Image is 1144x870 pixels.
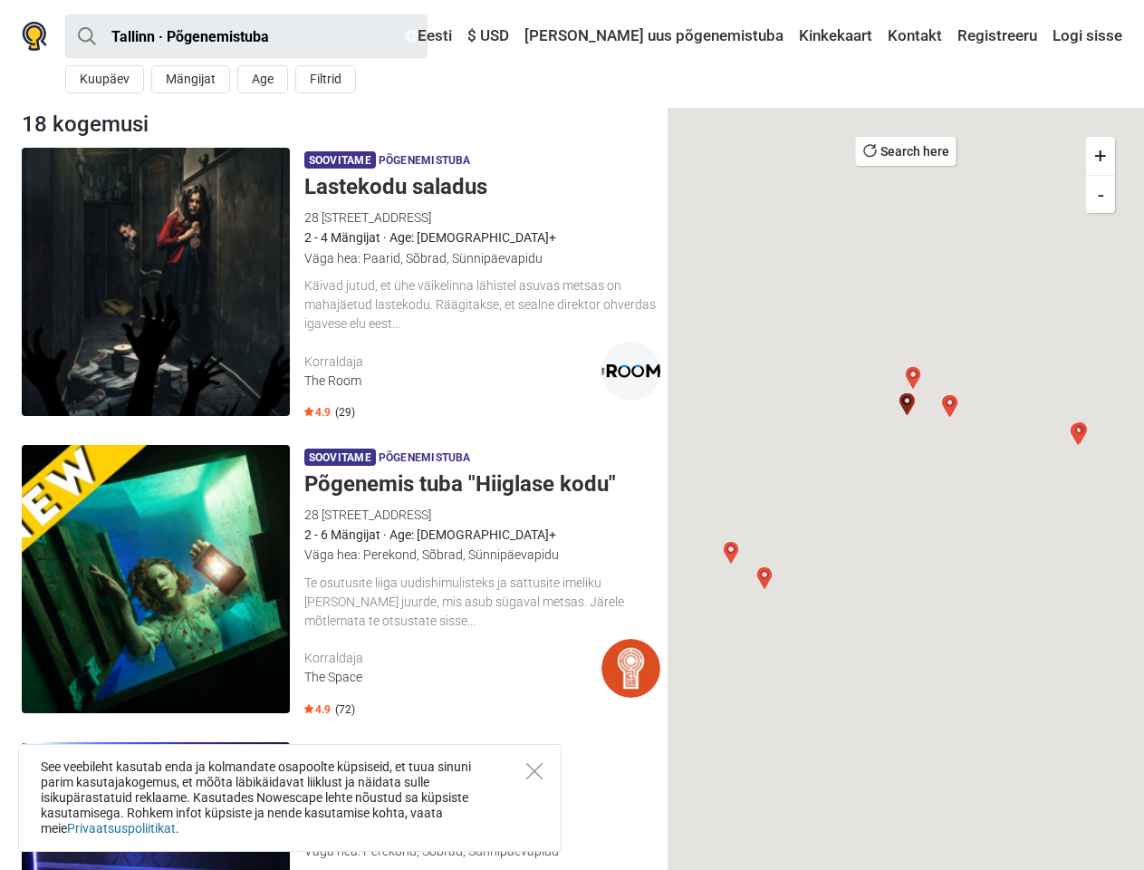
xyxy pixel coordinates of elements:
a: Registreeru [953,20,1042,53]
a: Privaatsuspoliitikat [67,821,176,836]
button: Kuupäev [65,65,144,93]
img: Eesti [405,30,418,43]
div: 2 - 6 Mängijat · Age: [DEMOGRAPHIC_DATA]+ [304,525,660,545]
span: 4.9 [304,702,331,717]
img: The Room [601,342,660,401]
div: Red Alert [902,367,924,389]
a: Eesti [400,20,457,53]
img: The Space [601,639,660,698]
div: The Space [304,668,601,687]
button: Search here [856,137,957,166]
div: Korraldaja [304,649,601,668]
div: Lastekodu saladus [896,393,918,415]
span: Soovitame [304,151,376,169]
div: The Room [304,372,601,391]
span: (29) [335,405,355,420]
a: Kinkekaart [794,20,877,53]
div: Radiatsioon [720,542,742,564]
div: See veebileht kasutab enda ja kolmandate osapoolte küpsiseid, et tuua sinuni parim kasutajakogemu... [18,744,562,852]
span: Soovitame [304,449,376,466]
div: Hääl pimedusest [939,395,961,417]
div: 18 kogemusi [14,108,668,140]
div: 2 Paranoid [1069,422,1091,444]
a: [PERSON_NAME] uus põgenemistuba [520,20,788,53]
img: Star [304,407,313,416]
a: $ USD [463,20,514,53]
button: + [1086,137,1115,175]
div: Te osutusite liiga uudishimulisteks ja sattusite imeliku [PERSON_NAME] juurde, mis asub sügaval m... [304,574,660,630]
a: Kontakt [883,20,947,53]
div: Võlurite kool [754,567,775,589]
div: Väga hea: Paarid, Sõbrad, Sünnipäevapidu [304,248,660,268]
button: Mängijat [151,65,230,93]
img: Star [304,704,313,713]
input: proovi “Tallinn” [65,14,428,58]
img: Nowescape logo [22,22,47,51]
div: 2 - 4 Mängijat · Age: [DEMOGRAPHIC_DATA]+ [304,227,660,247]
h5: Lastekodu saladus [304,174,660,200]
button: - [1086,175,1115,213]
div: Käivad jutud, et ühe väikelinna lähistel asuvas metsas on mahajäetud lastekodu. Räägitakse, et se... [304,276,660,333]
div: 28 [STREET_ADDRESS] [304,505,660,525]
div: 28 [STREET_ADDRESS] [304,208,660,227]
a: Logi sisse [1048,20,1122,53]
span: 4.9 [304,405,331,420]
div: Shambala [938,395,960,417]
img: Lastekodu saladus [22,148,290,416]
h5: Põgenemis tuba "Hiiglase kodu" [304,471,660,498]
img: Põgenemis tuba "Hiiglase kodu" [22,445,290,713]
span: (72) [335,702,355,717]
div: Väga hea: Perekond, Sõbrad, Sünnipäevapidu [304,545,660,565]
div: Paranoia [1067,423,1089,445]
button: Close [526,763,543,779]
span: Põgenemistuba [379,151,471,171]
span: Põgenemistuba [379,449,471,469]
button: Age [237,65,288,93]
button: Filtrid [295,65,356,93]
div: Korraldaja [304,353,601,372]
